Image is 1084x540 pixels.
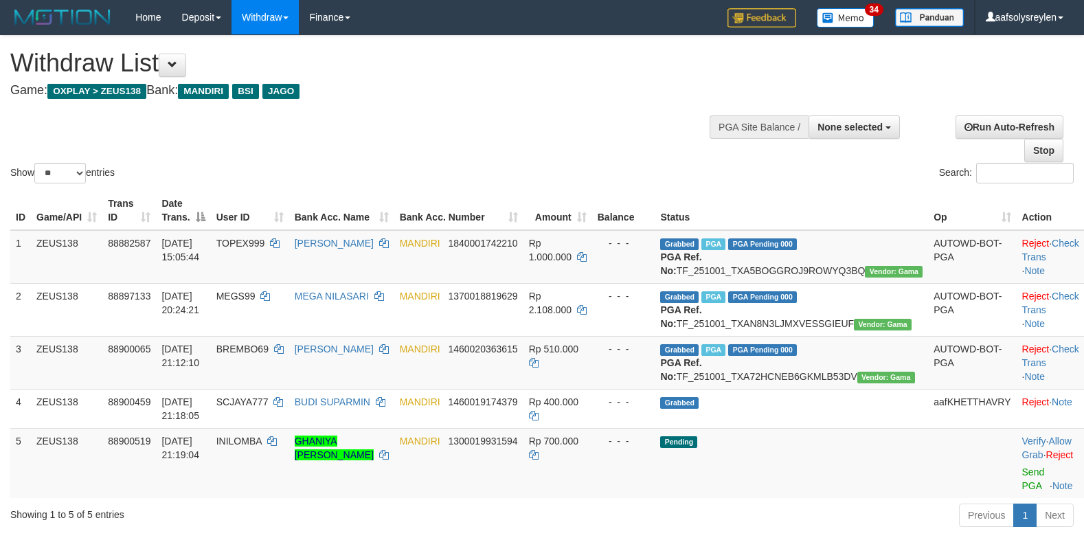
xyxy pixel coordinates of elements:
[660,397,699,409] span: Grabbed
[216,291,256,302] span: MEGS99
[34,163,86,183] select: Showentries
[655,283,928,336] td: TF_251001_TXAN8N3LJMXVESSGIEUF
[295,238,374,249] a: [PERSON_NAME]
[161,436,199,460] span: [DATE] 21:19:04
[817,122,883,133] span: None selected
[895,8,964,27] img: panduan.png
[928,230,1016,284] td: AUTOWD-BOT-PGA
[1024,318,1045,329] a: Note
[928,336,1016,389] td: AUTOWD-BOT-PGA
[10,230,31,284] td: 1
[857,372,915,383] span: Vendor URL: https://trx31.1velocity.biz
[31,191,102,230] th: Game/API: activate to sort column ascending
[529,436,578,447] span: Rp 700.000
[854,319,912,330] span: Vendor URL: https://trx31.1velocity.biz
[809,115,900,139] button: None selected
[448,291,517,302] span: Copy 1370018819629 to clipboard
[1022,344,1079,368] a: Check Trans
[655,191,928,230] th: Status
[289,191,394,230] th: Bank Acc. Name: activate to sort column ascending
[161,396,199,421] span: [DATE] 21:18:05
[529,291,572,315] span: Rp 2.108.000
[448,238,517,249] span: Copy 1840001742210 to clipboard
[710,115,809,139] div: PGA Site Balance /
[728,291,797,303] span: PGA Pending
[1022,238,1050,249] a: Reject
[161,344,199,368] span: [DATE] 21:12:10
[295,436,374,460] a: GHANIYA [PERSON_NAME]
[31,230,102,284] td: ZEUS138
[660,357,701,382] b: PGA Ref. No:
[47,84,146,99] span: OXPLAY > ZEUS138
[1024,139,1063,162] a: Stop
[660,304,701,329] b: PGA Ref. No:
[1022,396,1050,407] a: Reject
[865,3,883,16] span: 34
[10,389,31,428] td: 4
[727,8,796,27] img: Feedback.jpg
[31,428,102,498] td: ZEUS138
[728,344,797,356] span: PGA Pending
[262,84,300,99] span: JAGO
[295,396,370,407] a: BUDI SUPARMIN
[701,238,725,250] span: Marked by aafnoeunsreypich
[598,289,650,303] div: - - -
[31,389,102,428] td: ZEUS138
[728,238,797,250] span: PGA Pending
[400,436,440,447] span: MANDIRI
[10,336,31,389] td: 3
[102,191,156,230] th: Trans ID: activate to sort column ascending
[592,191,655,230] th: Balance
[400,396,440,407] span: MANDIRI
[1024,371,1045,382] a: Note
[928,283,1016,336] td: AUTOWD-BOT-PGA
[1022,291,1050,302] a: Reject
[295,344,374,355] a: [PERSON_NAME]
[1022,436,1072,460] span: ·
[1046,449,1074,460] a: Reject
[216,396,269,407] span: SCJAYA777
[1022,466,1045,491] a: Send PGA
[529,396,578,407] span: Rp 400.000
[108,436,150,447] span: 88900519
[448,344,517,355] span: Copy 1460020363615 to clipboard
[448,396,517,407] span: Copy 1460019174379 to clipboard
[660,291,699,303] span: Grabbed
[10,191,31,230] th: ID
[660,436,697,448] span: Pending
[598,434,650,448] div: - - -
[655,336,928,389] td: TF_251001_TXA72HCNEB6GKMLB53DV
[660,238,699,250] span: Grabbed
[216,344,269,355] span: BREMBO69
[108,396,150,407] span: 88900459
[10,502,442,521] div: Showing 1 to 5 of 5 entries
[10,163,115,183] label: Show entries
[232,84,259,99] span: BSI
[956,115,1063,139] a: Run Auto-Refresh
[701,291,725,303] span: Marked by aafsolysreylen
[1022,344,1050,355] a: Reject
[928,389,1016,428] td: aafKHETTHAVRY
[400,238,440,249] span: MANDIRI
[660,344,699,356] span: Grabbed
[161,238,199,262] span: [DATE] 15:05:44
[1022,291,1079,315] a: Check Trans
[400,344,440,355] span: MANDIRI
[1052,480,1073,491] a: Note
[211,191,289,230] th: User ID: activate to sort column ascending
[161,291,199,315] span: [DATE] 20:24:21
[108,344,150,355] span: 88900065
[598,342,650,356] div: - - -
[1013,504,1037,527] a: 1
[598,395,650,409] div: - - -
[216,436,262,447] span: INILOMBA
[394,191,523,230] th: Bank Acc. Number: activate to sort column ascending
[1036,504,1074,527] a: Next
[448,436,517,447] span: Copy 1300019931594 to clipboard
[10,49,709,77] h1: Withdraw List
[10,7,115,27] img: MOTION_logo.png
[959,504,1014,527] a: Previous
[31,336,102,389] td: ZEUS138
[31,283,102,336] td: ZEUS138
[10,428,31,498] td: 5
